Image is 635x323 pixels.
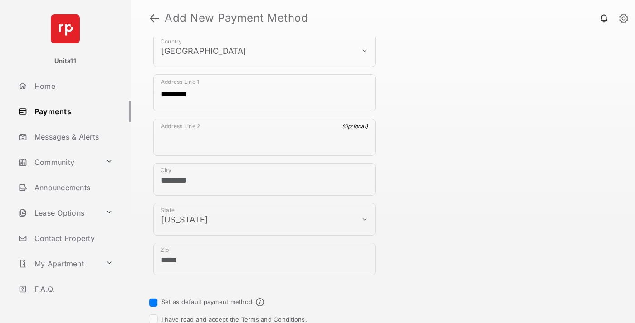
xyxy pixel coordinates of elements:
[54,57,76,66] p: Unita11
[15,227,131,249] a: Contact Property
[15,177,131,198] a: Announcements
[153,74,376,111] div: payment_method_screening[postal_addresses][addressLine1]
[15,151,102,173] a: Community
[15,253,102,275] a: My Apartment
[153,119,376,156] div: payment_method_screening[postal_addresses][addressLine2]
[51,14,80,43] img: svg+xml;base64,PHN2ZyB4bWxucz0iaHR0cDovL3d3dy53My5vcmcvMjAwMC9zdmciIHdpZHRoPSI2NCIgaGVpZ2h0PSI2NC...
[153,163,376,196] div: payment_method_screening[postal_addresses][locality]
[153,243,376,275] div: payment_method_screening[postal_addresses][postalCode]
[15,75,131,97] a: Home
[15,202,102,224] a: Lease Options
[161,298,252,305] label: Set as default payment method
[15,101,131,122] a: Payments
[15,278,131,300] a: F.A.Q.
[153,34,376,67] div: payment_method_screening[postal_addresses][country]
[15,126,131,148] a: Messages & Alerts
[256,298,264,306] span: Default payment method info
[165,13,308,24] strong: Add New Payment Method
[153,203,376,236] div: payment_method_screening[postal_addresses][administrativeArea]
